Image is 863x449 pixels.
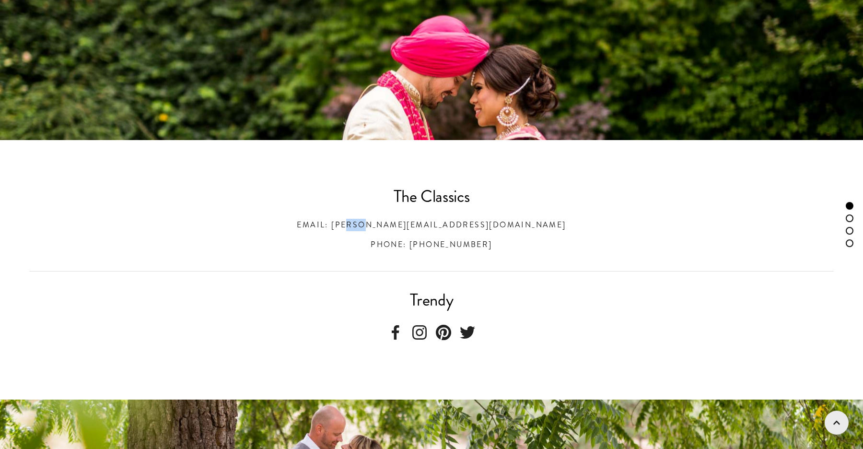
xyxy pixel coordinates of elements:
h2: The Classics [29,188,834,205]
a: Pinterest [436,325,451,340]
h3: Phone: [PHONE_NUMBER] [29,238,834,251]
a: Instagram [412,325,427,340]
h3: Email: [PERSON_NAME][EMAIL_ADDRESS][DOMAIN_NAME] [29,219,834,231]
a: Twitter [460,325,475,340]
h2: Trendy [29,292,834,308]
a: Facebook [388,325,403,340]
